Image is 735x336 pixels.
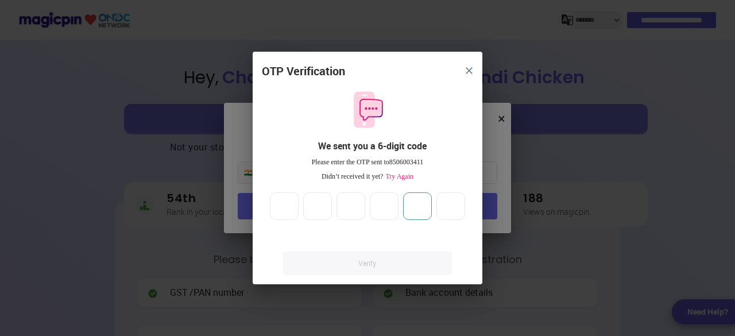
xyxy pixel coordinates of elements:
button: close [459,60,479,81]
div: OTP Verification [262,63,345,80]
div: We sent you a 6-digit code [271,140,473,153]
div: Please enter the OTP sent to 8506003411 [262,157,473,167]
a: Verify [283,252,452,275]
span: Try Again [383,172,413,180]
img: otpMessageIcon.11fa9bf9.svg [348,90,387,129]
img: 8zTxi7IzMsfkYqyYgBgfvSHvmzQA9juT1O3mhMgBDT8p5s20zMZ2JbefE1IEBlkXHwa7wAFxGwdILBLhkAAAAASUVORK5CYII= [466,67,473,74]
div: Didn’t received it yet? [262,172,473,181]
